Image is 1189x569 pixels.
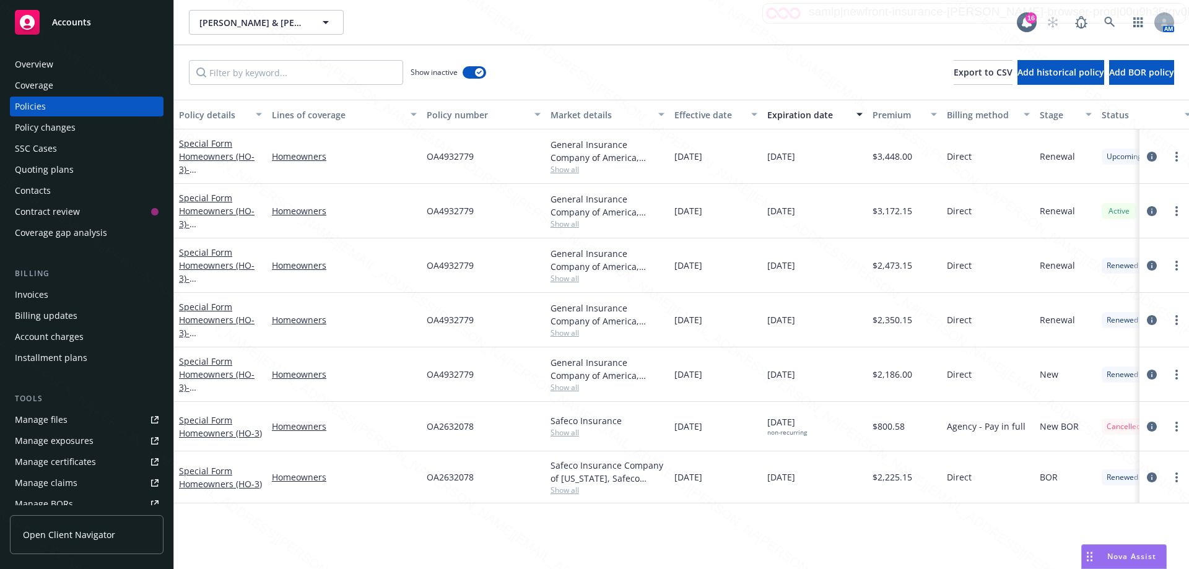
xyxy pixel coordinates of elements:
div: Tools [10,393,163,405]
a: Policies [10,97,163,116]
span: OA2632078 [427,420,474,433]
span: $3,172.15 [873,204,912,217]
span: Renewed [1107,369,1138,380]
span: [DATE] [767,150,795,163]
a: Manage exposures [10,431,163,451]
button: Policy number [422,100,546,129]
a: Homeowners [272,420,417,433]
span: OA4932779 [427,204,474,217]
div: Manage BORs [15,494,73,514]
div: Policies [15,97,46,116]
span: Renewal [1040,259,1075,272]
div: General Insurance Company of America, Safeco Insurance [551,302,664,328]
button: Add historical policy [1017,60,1104,85]
span: Renewed [1107,260,1138,271]
a: Special Form Homeowners (HO-3) [179,414,262,439]
button: Nova Assist [1081,544,1167,569]
a: Overview [10,54,163,74]
div: Drag to move [1082,545,1097,568]
button: Lines of coverage [267,100,422,129]
a: more [1169,204,1184,219]
a: more [1169,149,1184,164]
a: Homeowners [272,368,417,381]
div: Coverage gap analysis [15,223,107,243]
span: Upcoming [1107,151,1142,162]
span: Export to CSV [954,66,1013,78]
div: Lines of coverage [272,108,403,121]
span: OA2632078 [427,471,474,484]
div: Billing updates [15,306,77,326]
a: Manage BORs [10,494,163,514]
a: Homeowners [272,259,417,272]
span: Show all [551,382,664,393]
span: $2,350.15 [873,313,912,326]
span: $3,448.00 [873,150,912,163]
span: OA4932779 [427,313,474,326]
div: Overview [15,54,53,74]
span: Active [1107,206,1131,217]
span: Accounts [52,17,91,27]
span: Add historical policy [1017,66,1104,78]
div: Installment plans [15,348,87,368]
a: more [1169,258,1184,273]
a: circleInformation [1144,470,1159,485]
div: Effective date [674,108,744,121]
div: Account charges [15,327,84,347]
a: more [1169,367,1184,382]
a: Start snowing [1040,10,1065,35]
div: Expiration date [767,108,849,121]
span: Direct [947,204,972,217]
div: Premium [873,108,923,121]
a: Policy changes [10,118,163,137]
span: New BOR [1040,420,1079,433]
a: circleInformation [1144,367,1159,382]
span: Direct [947,150,972,163]
a: circleInformation [1144,149,1159,164]
button: Export to CSV [954,60,1013,85]
span: Show all [551,328,664,338]
a: Special Form Homeowners (HO-3) [179,355,258,406]
button: Policy details [174,100,267,129]
button: Stage [1035,100,1097,129]
div: Billing method [947,108,1016,121]
a: Search [1097,10,1122,35]
div: non-recurring [767,428,807,437]
div: Invoices [15,285,48,305]
span: Direct [947,313,972,326]
button: Expiration date [762,100,868,129]
a: Invoices [10,285,163,305]
span: [DATE] [767,415,807,437]
a: circleInformation [1144,204,1159,219]
a: Special Form Homeowners (HO-3) [179,192,258,243]
a: Coverage [10,76,163,95]
span: $800.58 [873,420,905,433]
span: Agency - Pay in full [947,420,1026,433]
div: Quoting plans [15,160,74,180]
a: Account charges [10,327,163,347]
span: Renewal [1040,313,1075,326]
span: Direct [947,259,972,272]
a: more [1169,313,1184,328]
span: Add BOR policy [1109,66,1174,78]
button: [PERSON_NAME] & [PERSON_NAME] [189,10,344,35]
a: Switch app [1126,10,1151,35]
div: Market details [551,108,651,121]
span: [DATE] [767,471,795,484]
button: Effective date [669,100,762,129]
span: Show all [551,164,664,175]
span: [DATE] [674,471,702,484]
div: Manage files [15,410,68,430]
div: Policy number [427,108,527,121]
a: Installment plans [10,348,163,368]
div: General Insurance Company of America, Safeco Insurance [551,193,664,219]
span: Direct [947,368,972,381]
a: SSC Cases [10,139,163,159]
a: Special Form Homeowners (HO-3) [179,301,258,352]
a: Homeowners [272,204,417,217]
a: Manage files [10,410,163,430]
a: Homeowners [272,150,417,163]
a: Quoting plans [10,160,163,180]
div: General Insurance Company of America, Safeco Insurance [551,247,664,273]
span: [DATE] [674,150,702,163]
